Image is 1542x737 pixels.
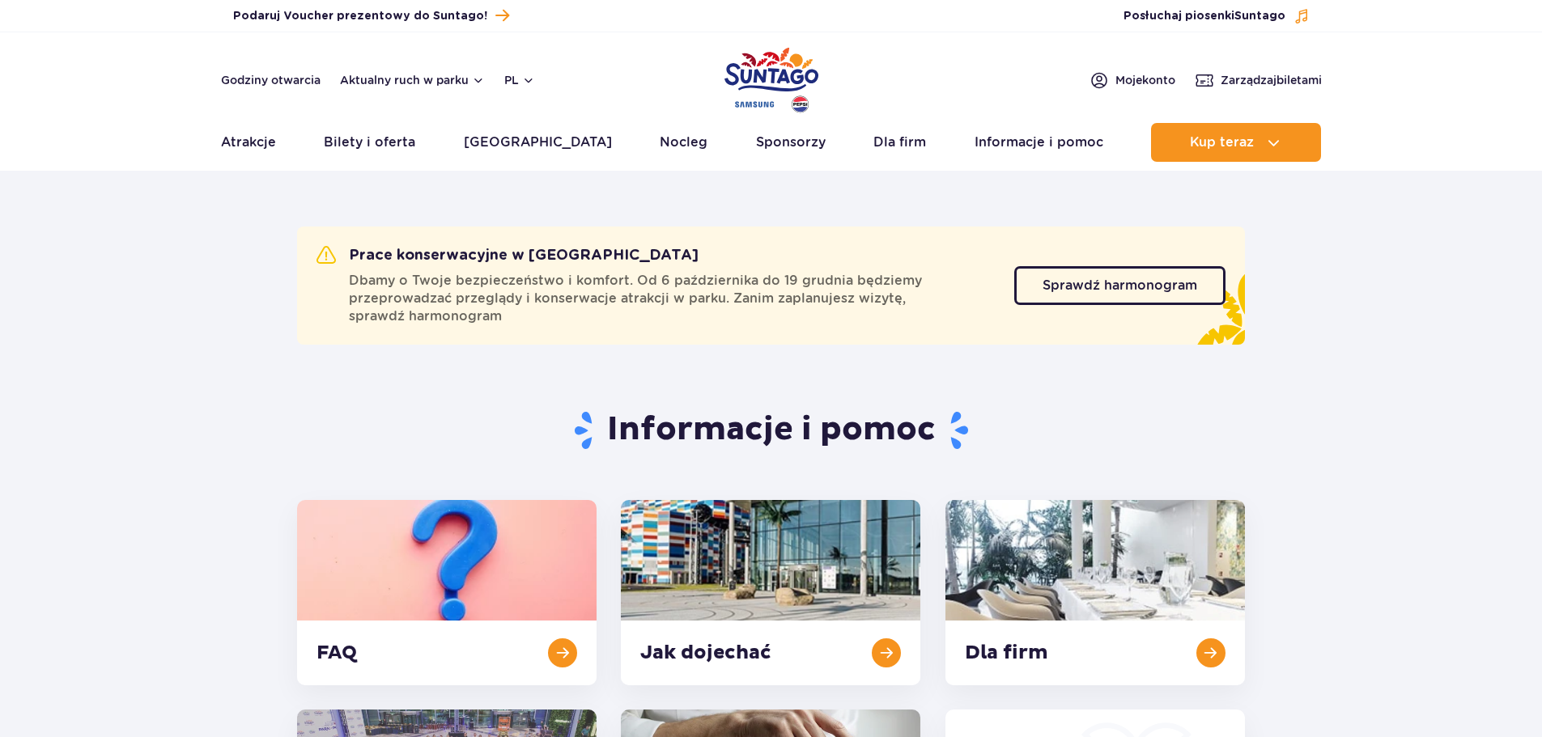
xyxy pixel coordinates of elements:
button: pl [504,72,535,88]
a: Sponsorzy [756,123,826,162]
h2: Prace konserwacyjne w [GEOGRAPHIC_DATA] [316,246,699,265]
span: Posłuchaj piosenki [1124,8,1285,24]
span: Dbamy o Twoje bezpieczeństwo i komfort. Od 6 października do 19 grudnia będziemy przeprowadzać pr... [349,272,995,325]
button: Posłuchaj piosenkiSuntago [1124,8,1310,24]
a: Informacje i pomoc [975,123,1103,162]
h1: Informacje i pomoc [297,409,1245,451]
a: Nocleg [660,123,707,162]
span: Suntago [1234,11,1285,22]
span: Podaruj Voucher prezentowy do Suntago! [233,8,487,24]
a: Dla firm [873,123,926,162]
button: Kup teraz [1151,123,1321,162]
span: Sprawdź harmonogram [1043,279,1197,292]
span: Kup teraz [1190,135,1254,150]
a: Sprawdź harmonogram [1014,266,1226,305]
a: Mojekonto [1090,70,1175,90]
span: Moje konto [1115,72,1175,88]
a: Podaruj Voucher prezentowy do Suntago! [233,5,509,27]
a: Godziny otwarcia [221,72,321,88]
a: Bilety i oferta [324,123,415,162]
button: Aktualny ruch w parku [340,74,485,87]
a: Zarządzajbiletami [1195,70,1322,90]
a: Park of Poland [724,40,818,115]
span: Zarządzaj biletami [1221,72,1322,88]
a: [GEOGRAPHIC_DATA] [464,123,612,162]
a: Atrakcje [221,123,276,162]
